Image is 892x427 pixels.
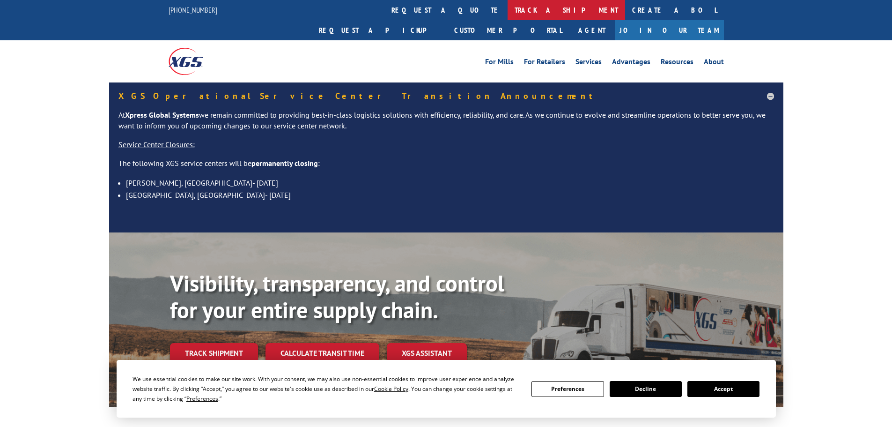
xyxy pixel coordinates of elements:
[133,374,520,404] div: We use essential cookies to make our site work. With your consent, we may also use non-essential ...
[610,381,682,397] button: Decline
[612,58,650,68] a: Advantages
[186,395,218,403] span: Preferences
[125,110,199,120] strong: Xpress Global Systems
[661,58,693,68] a: Resources
[569,20,615,40] a: Agent
[704,58,724,68] a: About
[118,158,774,177] p: The following XGS service centers will be :
[170,343,258,363] a: Track shipment
[615,20,724,40] a: Join Our Team
[169,5,217,15] a: [PHONE_NUMBER]
[126,177,774,189] li: [PERSON_NAME], [GEOGRAPHIC_DATA]- [DATE]
[117,360,776,418] div: Cookie Consent Prompt
[118,140,195,149] u: Service Center Closures:
[312,20,447,40] a: Request a pickup
[387,343,467,363] a: XGS ASSISTANT
[170,269,504,325] b: Visibility, transparency, and control for your entire supply chain.
[126,189,774,201] li: [GEOGRAPHIC_DATA], [GEOGRAPHIC_DATA]- [DATE]
[251,158,318,168] strong: permanently closing
[118,110,774,140] p: At we remain committed to providing best-in-class logistics solutions with efficiency, reliabilit...
[485,58,514,68] a: For Mills
[265,343,379,363] a: Calculate transit time
[374,385,408,393] span: Cookie Policy
[524,58,565,68] a: For Retailers
[531,381,604,397] button: Preferences
[687,381,759,397] button: Accept
[447,20,569,40] a: Customer Portal
[118,92,774,100] h5: XGS Operational Service Center Transition Announcement
[575,58,602,68] a: Services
